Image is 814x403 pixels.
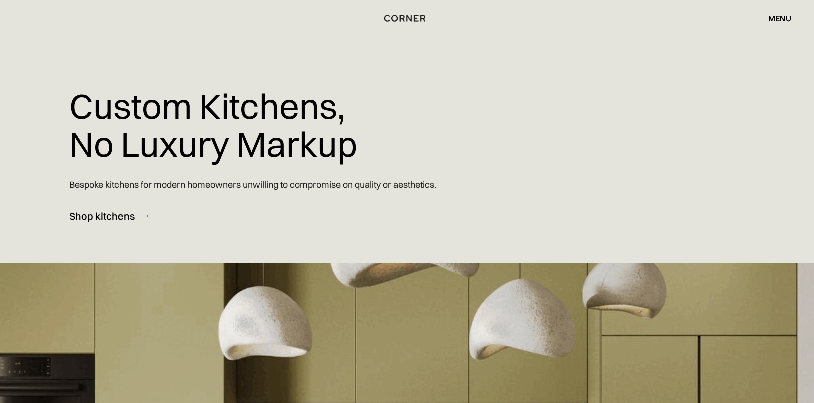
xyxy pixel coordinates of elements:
[69,170,436,199] p: Bespoke kitchens for modern homeowners unwilling to compromise on quality or aesthetics.
[69,209,135,223] div: Shop kitchens
[69,204,148,228] a: Shop kitchens
[758,10,791,27] div: menu
[377,12,437,25] a: home
[768,14,791,22] div: menu
[69,80,357,170] h1: Custom Kitchens, No Luxury Markup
